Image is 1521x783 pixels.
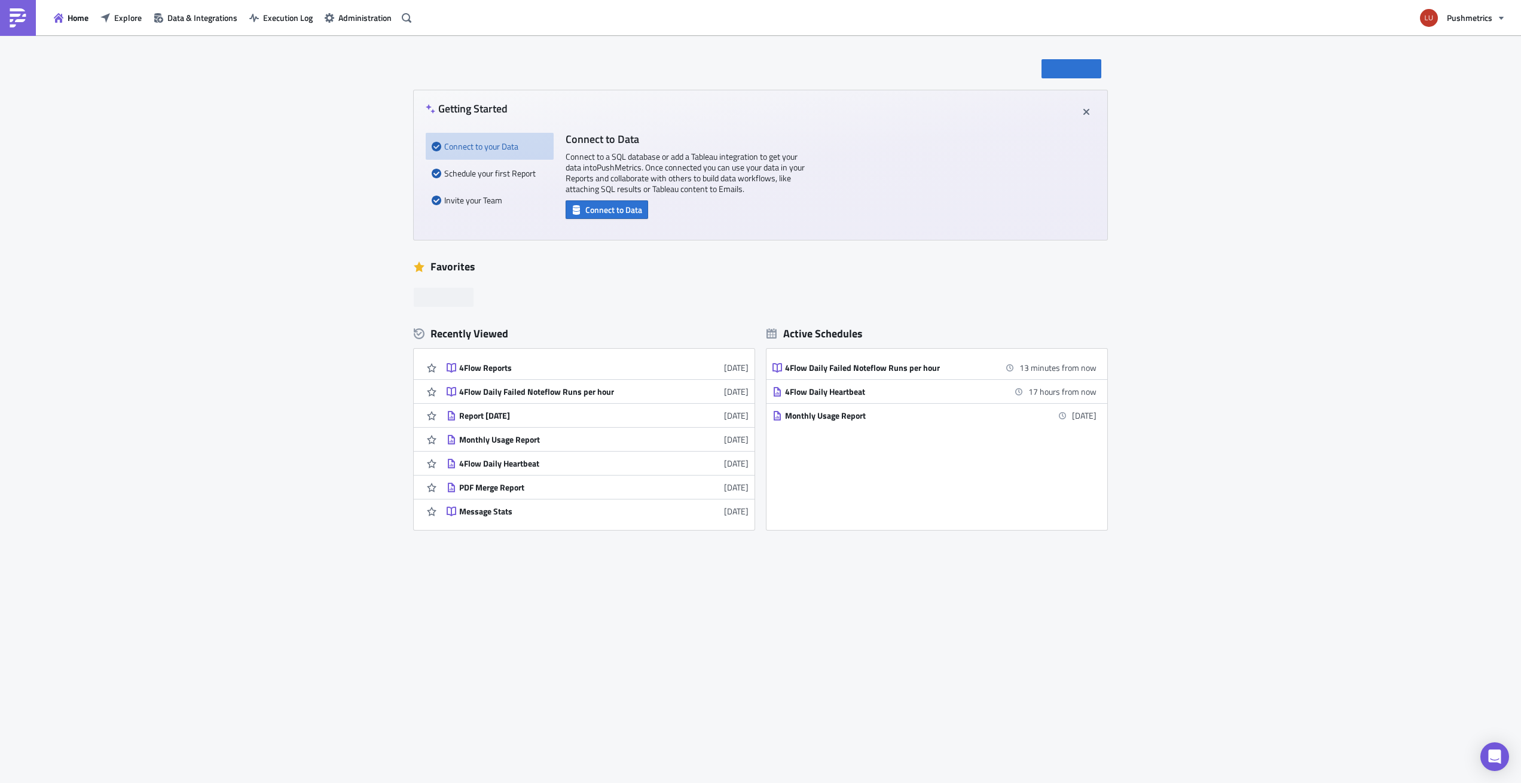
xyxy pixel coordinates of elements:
div: 4Flow Reports [459,362,668,373]
time: 2025-07-22T15:21:46Z [724,361,749,374]
time: 2025-05-19T13:37:25Z [724,505,749,517]
div: Invite your Team [432,187,548,214]
time: 2025-10-01 10:00 [1072,409,1097,422]
button: Explore [94,8,148,27]
div: Report [DATE] [459,410,668,421]
a: PDF Merge Report[DATE] [447,476,749,499]
a: 4Flow Daily Heartbeat[DATE] [447,452,749,475]
a: 4Flow Daily Failed Noteflow Runs per hour13 minutes from now [772,356,1097,379]
span: Administration [338,11,392,24]
button: Execution Log [243,8,319,27]
div: Connect to your Data [432,133,548,160]
a: 4Flow Reports[DATE] [447,356,749,379]
div: PDF Merge Report [459,482,668,493]
button: Connect to Data [566,200,648,219]
a: 4Flow Daily Heartbeat17 hours from now [772,380,1097,403]
time: 2025-07-10T15:14:24Z [724,385,749,398]
time: 2025-09-30 08:00 [1028,385,1097,398]
p: Connect to a SQL database or add a Tableau integration to get your data into PushMetrics . Once c... [566,151,805,194]
button: Administration [319,8,398,27]
h4: Connect to Data [566,133,805,145]
span: Connect to Data [585,203,642,216]
button: Pushmetrics [1413,5,1512,31]
a: 4Flow Daily Failed Noteflow Runs per hour[DATE] [447,380,749,403]
span: Data & Integrations [167,11,237,24]
div: Recently Viewed [414,325,755,343]
button: Data & Integrations [148,8,243,27]
div: Schedule your first Report [432,160,548,187]
div: Favorites [414,258,1107,276]
a: Message Stats[DATE] [447,499,749,523]
a: Connect to Data [566,202,648,215]
span: Pushmetrics [1447,11,1492,24]
div: Active Schedules [766,327,863,340]
div: 4Flow Daily Failed Noteflow Runs per hour [785,362,994,373]
div: 4Flow Daily Failed Noteflow Runs per hour [459,386,668,397]
img: Avatar [1419,8,1439,28]
time: 2025-06-03T21:19:30Z [724,481,749,493]
img: PushMetrics [8,8,28,28]
div: Open Intercom Messenger [1480,742,1509,771]
div: 4Flow Daily Heartbeat [785,386,994,397]
time: 2025-06-03T21:21:41Z [724,457,749,470]
time: 2025-06-23T11:59:19Z [724,433,749,446]
div: Message Stats [459,506,668,517]
div: 4Flow Daily Heartbeat [459,458,668,469]
time: 2025-06-25T21:43:05Z [724,409,749,422]
button: Home [48,8,94,27]
span: Home [68,11,88,24]
time: 2025-09-29 15:00 [1019,361,1097,374]
span: Explore [114,11,142,24]
h4: Getting Started [426,102,508,115]
div: Monthly Usage Report [785,410,994,421]
span: Execution Log [263,11,313,24]
a: Monthly Usage Report[DATE] [772,404,1097,427]
a: Report [DATE][DATE] [447,404,749,427]
a: Monthly Usage Report[DATE] [447,428,749,451]
div: Monthly Usage Report [459,434,668,445]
